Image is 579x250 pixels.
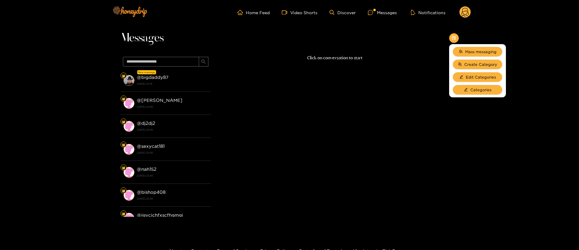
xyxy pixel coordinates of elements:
[124,121,134,132] img: conversation
[282,10,317,15] a: Video Shorts
[124,144,134,155] img: conversation
[124,213,134,224] img: conversation
[121,31,164,45] span: Messages
[122,212,125,216] img: Fan Level
[449,33,459,43] button: appstore-add
[237,10,246,15] span: home
[137,196,208,201] strong: [DATE] 22:40
[124,75,134,86] img: conversation
[409,9,447,15] button: Notifications
[237,10,270,15] a: Home Feed
[122,166,125,170] img: Fan Level
[137,121,155,126] strong: @ dj2dj2
[137,81,208,86] strong: [DATE] 23:14
[137,213,183,218] strong: @ jgvcjchfxscfhgmgj
[137,190,166,195] strong: @ bishop408
[201,59,206,64] span: search
[282,10,290,15] span: video-camera
[137,167,156,172] strong: @ nah152
[122,74,125,78] img: Fan Level
[452,36,456,41] span: appstore-add
[137,75,169,80] strong: @ bigdaddy87
[124,98,134,109] img: conversation
[330,10,356,15] a: Discover
[137,104,208,109] strong: [DATE] 22:40
[137,144,165,149] strong: @ sexycat181
[137,150,208,155] strong: [DATE] 22:40
[137,127,208,132] strong: [DATE] 22:40
[137,98,182,103] strong: @ [PERSON_NAME]
[122,189,125,193] img: Fan Level
[122,120,125,124] img: Fan Level
[211,54,459,61] p: Click on conversation to start
[137,70,156,74] div: New message
[368,9,397,16] div: Messages
[122,97,125,101] img: Fan Level
[137,173,208,178] strong: [DATE] 22:40
[122,143,125,147] img: Fan Level
[199,57,208,67] button: search
[124,167,134,178] img: conversation
[124,190,134,201] img: conversation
